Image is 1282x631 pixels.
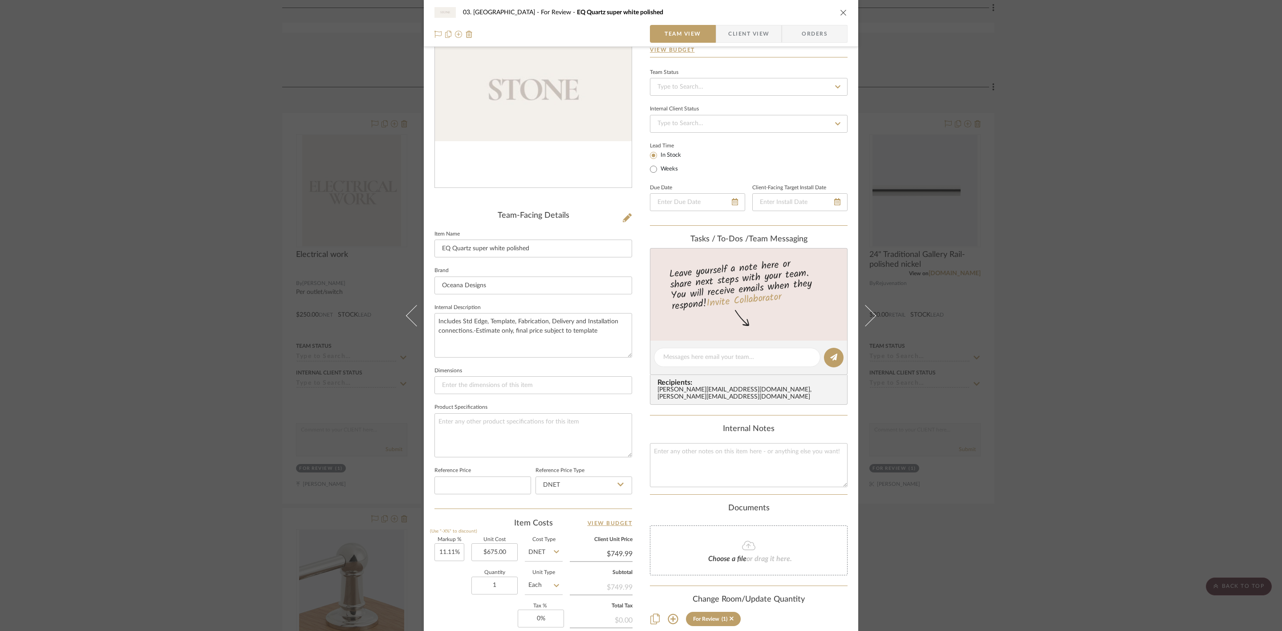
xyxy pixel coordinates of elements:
span: Orders [792,25,837,43]
div: (1) [722,616,727,622]
input: Enter the dimensions of this item [434,376,632,394]
div: team Messaging [650,235,848,244]
span: Recipients: [657,379,844,387]
div: For Review [693,616,719,622]
img: 0b97d01b-6606-4a2e-98aa-6a9f9a86735e_436x436.jpg [435,41,632,141]
input: Type to Search… [650,115,848,133]
input: Enter Install Date [752,193,848,211]
button: close [840,8,848,16]
label: Subtotal [570,570,633,575]
div: Documents [650,504,848,513]
label: Total Tax [570,604,633,608]
a: View Budget [588,518,633,529]
mat-radio-group: Select item type [650,150,696,175]
label: In Stock [659,151,681,159]
span: Client View [728,25,769,43]
span: Tasks / To-Dos / [690,235,749,243]
a: View Budget [650,46,848,53]
label: Markup % [434,537,464,542]
label: Reference Price [434,468,471,473]
div: Item Costs [434,518,632,529]
label: Reference Price Type [536,468,584,473]
label: Weeks [659,165,678,173]
label: Quantity [471,570,518,575]
span: Team View [665,25,701,43]
label: Unit Cost [471,537,518,542]
a: Invite Collaborator [706,289,782,312]
div: Internal Notes [650,424,848,434]
label: Unit Type [525,570,563,575]
label: Tax % [518,604,563,608]
img: Remove from project [466,31,473,38]
div: $0.00 [570,611,633,627]
span: 03. [GEOGRAPHIC_DATA] [463,9,541,16]
span: For Review [541,9,577,16]
div: Change Room/Update Quantity [650,595,848,605]
div: 0 [435,41,632,141]
label: Lead Time [650,142,696,150]
input: Enter Brand [434,277,632,294]
label: Dimensions [434,369,462,373]
div: Team-Facing Details [434,211,632,221]
label: Cost Type [525,537,563,542]
input: Enter Due Date [650,193,745,211]
label: Internal Description [434,305,481,310]
div: Leave yourself a note here or share next steps with your team. You will receive emails when they ... [649,254,849,314]
span: Choose a file [708,555,746,562]
label: Brand [434,269,449,273]
input: Type to Search… [650,78,848,96]
div: Internal Client Status [650,107,699,111]
div: $749.99 [570,578,633,594]
span: EQ Quartz super white polished [577,9,663,16]
label: Item Name [434,232,460,236]
div: [PERSON_NAME][EMAIL_ADDRESS][DOMAIN_NAME] , [PERSON_NAME][EMAIL_ADDRESS][DOMAIN_NAME] [657,387,844,401]
label: Due Date [650,186,672,190]
div: Team Status [650,70,678,75]
img: 0b97d01b-6606-4a2e-98aa-6a9f9a86735e_48x40.jpg [434,4,456,21]
input: Enter Item Name [434,240,632,257]
label: Client Unit Price [570,537,633,542]
label: Product Specifications [434,405,487,410]
span: or drag it here. [746,555,792,562]
label: Client-Facing Target Install Date [752,186,826,190]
